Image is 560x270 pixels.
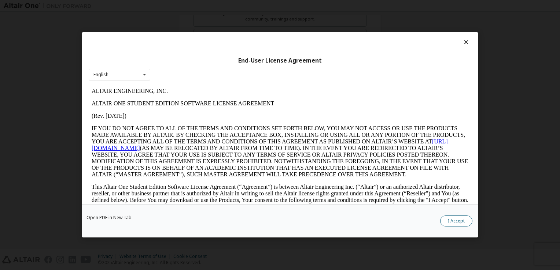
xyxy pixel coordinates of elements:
[3,53,359,66] a: [URL][DOMAIN_NAME]
[440,216,472,227] button: I Accept
[89,57,471,64] div: End-User License Agreement
[3,40,380,93] p: IF YOU DO NOT AGREE TO ALL OF THE TERMS AND CONDITIONS SET FORTH BELOW, YOU MAY NOT ACCESS OR USE...
[3,99,380,125] p: This Altair One Student Edition Software License Agreement (“Agreement”) is between Altair Engine...
[3,28,380,34] p: (Rev. [DATE])
[86,216,132,220] a: Open PDF in New Tab
[93,72,108,77] div: English
[3,15,380,22] p: ALTAIR ONE STUDENT EDITION SOFTWARE LICENSE AGREEMENT
[3,3,380,10] p: ALTAIR ENGINEERING, INC.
